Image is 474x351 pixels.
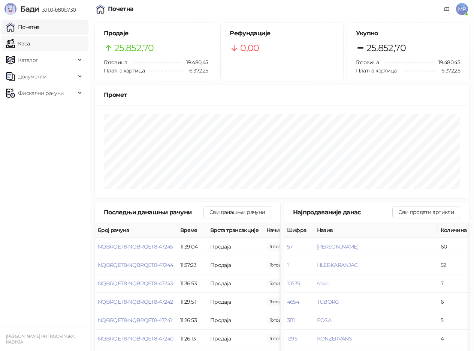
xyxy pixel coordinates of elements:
[104,208,203,217] div: Последњи данашњи рачуни
[438,223,471,238] th: Количина
[98,335,173,342] button: NQBRQET8-NQBRQET8-47240
[95,223,177,238] th: Број рачуна
[356,29,460,38] h5: Укупно
[436,66,460,75] span: 6.372,25
[287,280,300,287] button: 10535
[18,53,38,68] span: Каталог
[184,66,208,75] span: 6.372,25
[287,262,289,268] button: 1
[438,274,471,293] td: 7
[317,262,358,268] button: HLEBKARANJAC
[287,243,293,250] button: 57
[177,274,207,293] td: 11:36:53
[438,238,471,256] td: 60
[266,298,292,306] span: 460,00
[108,6,134,12] div: Почетна
[207,293,263,311] td: Продаја
[203,206,271,218] button: Сви данашњи рачуни
[317,298,339,305] button: TUBORG
[433,58,460,66] span: 19.480,45
[104,67,145,74] span: Платна картица
[6,20,40,35] a: Почетна
[356,59,379,66] span: Готовина
[207,256,263,274] td: Продаја
[293,208,393,217] div: Најпродаваније данас
[230,29,334,38] h5: Рефундације
[392,206,460,218] button: Сви продати артикли
[456,3,468,15] span: MP
[438,330,471,348] td: 4
[207,311,263,330] td: Продаја
[287,317,295,324] button: 3111
[438,293,471,311] td: 6
[287,335,297,342] button: 1395
[438,256,471,274] td: 52
[266,334,292,343] span: 480,00
[317,335,352,342] button: KONZERVANS
[18,69,46,84] span: Документи
[240,41,259,55] span: 0,00
[98,317,172,324] button: NQBRQET8-NQBRQET8-47241
[266,243,292,251] span: 1.047,75
[177,256,207,274] td: 11:37:23
[104,59,127,66] span: Готовина
[263,223,338,238] th: Начини плаћања
[98,298,173,305] button: NQBRQET8-NQBRQET8-47242
[284,223,314,238] th: Шифра
[207,330,263,348] td: Продаја
[20,5,39,14] span: Бади
[314,223,438,238] th: Назив
[98,243,173,250] button: NQBRQET8-NQBRQET8-47245
[181,58,208,66] span: 19.480,45
[266,279,292,288] span: 2.359,00
[177,293,207,311] td: 11:29:51
[287,298,299,305] button: 4654
[6,36,30,51] a: Каса
[207,274,263,293] td: Продаја
[366,41,406,55] span: 25.852,70
[356,67,397,74] span: Платна картица
[104,29,208,38] h5: Продаје
[177,330,207,348] td: 11:26:13
[266,261,292,269] span: 147,00
[207,238,263,256] td: Продаја
[114,41,154,55] span: 25.852,70
[317,243,359,250] button: [PERSON_NAME]
[104,90,460,99] div: Промет
[317,317,331,324] button: ROSA
[177,311,207,330] td: 11:26:53
[438,311,471,330] td: 5
[317,280,329,287] button: sokic
[441,3,453,15] a: Документација
[177,223,207,238] th: Време
[207,223,263,238] th: Врста трансакције
[4,3,16,15] img: Logo
[39,6,76,13] span: 3.11.0-b80b730
[266,316,292,324] span: 580,00
[98,262,173,268] button: NQBRQET8-NQBRQET8-47244
[18,86,64,101] span: Фискални рачуни
[98,280,173,287] button: NQBRQET8-NQBRQET8-47243
[177,238,207,256] td: 11:39:04
[6,334,75,345] small: [PERSON_NAME] PR TRGOVINSKA RADNJA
